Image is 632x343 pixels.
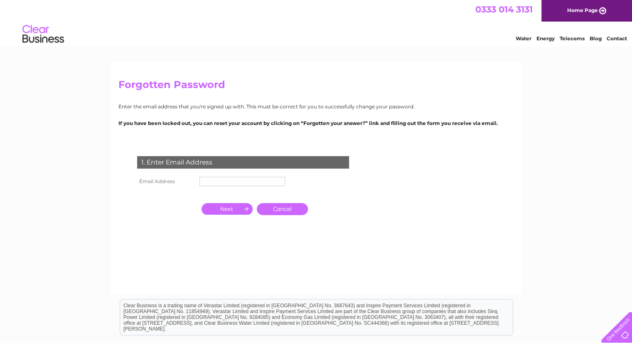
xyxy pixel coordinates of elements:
a: Contact [607,35,627,42]
a: Telecoms [560,35,585,42]
a: Energy [536,35,555,42]
div: Clear Business is a trading name of Verastar Limited (registered in [GEOGRAPHIC_DATA] No. 3667643... [120,5,513,40]
a: Cancel [257,203,308,215]
img: logo.png [22,22,64,47]
h2: Forgotten Password [118,79,514,95]
p: Enter the email address that you're signed up with. This must be correct for you to successfully ... [118,103,514,110]
p: If you have been locked out, you can reset your account by clicking on “Forgotten your answer?” l... [118,119,514,127]
a: Blog [590,35,602,42]
a: 0333 014 3131 [475,4,533,15]
div: 1. Enter Email Address [137,156,349,169]
th: Email Address [135,175,197,188]
a: Water [516,35,531,42]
